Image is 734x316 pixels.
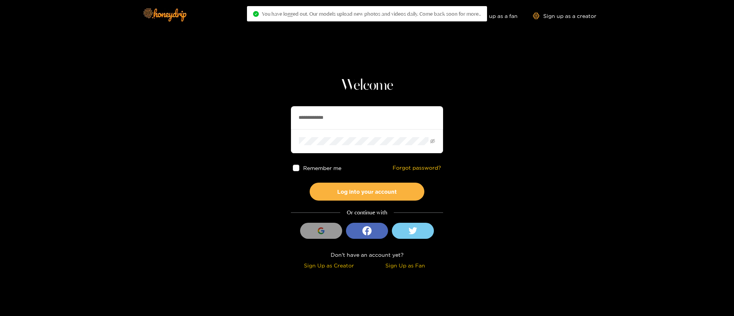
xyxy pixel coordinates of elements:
div: Sign Up as Fan [369,261,441,270]
div: Don't have an account yet? [291,250,443,259]
div: Sign Up as Creator [293,261,365,270]
span: Remember me [303,165,341,171]
span: eye-invisible [430,139,435,144]
a: Sign up as a fan [465,13,518,19]
button: Log into your account [310,183,424,201]
span: You have logged out. Our models upload new photos and videos daily. Come back soon for more.. [262,11,481,17]
a: Forgot password? [393,165,441,171]
h1: Welcome [291,76,443,95]
div: Or continue with [291,208,443,217]
span: check-circle [253,11,259,17]
a: Sign up as a creator [533,13,596,19]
